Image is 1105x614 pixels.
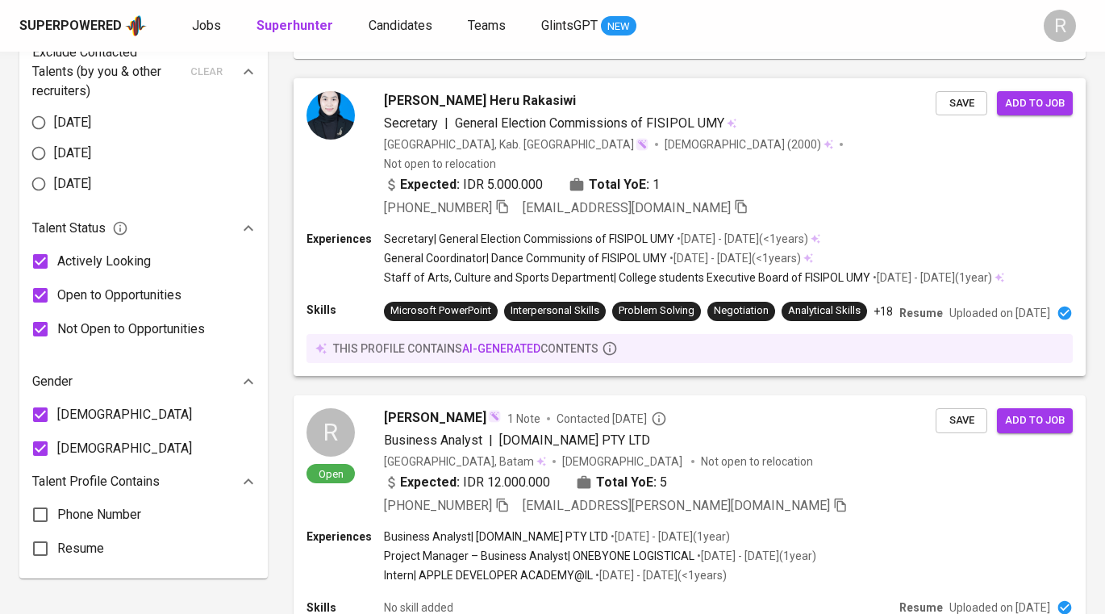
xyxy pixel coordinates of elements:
div: Talent Profile Contains [32,466,255,498]
svg: By Batam recruiter [651,411,667,427]
div: Negotiation [714,303,769,319]
div: Gender [32,365,255,398]
a: Superpoweredapp logo [19,14,147,38]
span: [DEMOGRAPHIC_DATA] [562,453,685,470]
p: • [DATE] - [DATE] ( 1 year ) [694,548,816,564]
div: R [1044,10,1076,42]
span: [PERSON_NAME] Heru Rakasiwi [384,91,576,111]
span: [DOMAIN_NAME] PTY LTD [499,432,650,448]
span: [PHONE_NUMBER] [384,200,492,215]
span: 1 Note [507,411,540,427]
span: [EMAIL_ADDRESS][DOMAIN_NAME] [523,200,731,215]
span: NEW [601,19,636,35]
p: Resume [899,305,943,321]
span: Candidates [369,18,432,33]
div: Analytical Skills [788,303,861,319]
p: Experiences [306,528,384,545]
span: [DEMOGRAPHIC_DATA] [665,136,787,152]
div: IDR 5.000.000 [384,175,543,194]
button: Add to job [997,408,1073,433]
div: [GEOGRAPHIC_DATA], Kab. [GEOGRAPHIC_DATA] [384,136,648,152]
p: Talent Profile Contains [32,472,160,491]
a: GlintsGPT NEW [541,16,636,36]
div: Talent Status [32,212,255,244]
div: Superpowered [19,17,122,36]
span: Add to job [1005,411,1065,430]
p: • [DATE] - [DATE] ( <1 years ) [593,567,727,583]
p: this profile contains contents [333,340,598,357]
span: [DATE] [54,144,91,163]
span: Talent Status [32,219,128,238]
span: 1 [653,175,660,194]
a: [PERSON_NAME] Heru RakasiwiSecretary|General Election Commissions of FISIPOL UMY[GEOGRAPHIC_DATA]... [294,78,1086,376]
span: Jobs [192,18,221,33]
p: • [DATE] - [DATE] ( <1 years ) [667,250,801,266]
span: Add to job [1005,94,1065,113]
button: Save [936,408,987,433]
button: Save [936,91,987,116]
span: Save [944,94,979,113]
div: R [306,408,355,457]
p: Project Manager – Business Analyst | ONEBYONE LOGISTICAL [384,548,694,564]
div: Exclude Contacted Talents (by you & other recruiters)clear [32,43,255,101]
p: Business Analyst | [DOMAIN_NAME] PTY LTD [384,528,608,545]
a: Teams [468,16,509,36]
span: | [489,431,493,450]
span: Contacted [DATE] [557,411,667,427]
a: Superhunter [256,16,336,36]
span: GlintsGPT [541,18,598,33]
img: app logo [125,14,147,38]
button: Add to job [997,91,1073,116]
img: 254c1b1c9e9777f0977d3064aa5e0283.jpg [306,91,355,140]
a: Candidates [369,16,436,36]
span: [PERSON_NAME] [384,408,486,428]
b: Total YoE: [596,473,657,492]
span: [PHONE_NUMBER] [384,498,492,513]
p: Not open to relocation [701,453,813,470]
span: Secretary [384,115,438,131]
span: General Election Commissions of FISIPOL UMY [455,115,724,131]
div: [GEOGRAPHIC_DATA], Batam [384,453,546,470]
span: [DEMOGRAPHIC_DATA] [57,439,192,458]
span: [EMAIL_ADDRESS][PERSON_NAME][DOMAIN_NAME] [523,498,830,513]
span: Teams [468,18,506,33]
p: Exclude Contacted Talents (by you & other recruiters) [32,43,181,101]
span: | [444,114,448,133]
span: [DATE] [54,113,91,132]
p: • [DATE] - [DATE] ( 1 year ) [870,269,992,286]
span: Actively Looking [57,252,151,271]
div: (2000) [665,136,833,152]
span: Open to Opportunities [57,286,181,305]
span: Phone Number [57,505,141,524]
a: Jobs [192,16,224,36]
p: • [DATE] - [DATE] ( 1 year ) [608,528,730,545]
span: [DEMOGRAPHIC_DATA] [57,405,192,424]
b: Superhunter [256,18,333,33]
p: Intern | APPLE DEVELOPER ACADEMY@IL [384,567,593,583]
p: +18 [874,303,893,320]
span: 5 [660,473,667,492]
span: Resume [57,539,104,558]
div: Interpersonal Skills [511,303,599,319]
img: magic_wand.svg [488,410,501,423]
p: General Coordinator | Dance Community of FISIPOL UMY [384,250,667,266]
div: Problem Solving [619,303,694,319]
span: AI-generated [462,342,540,355]
p: Skills [306,302,384,318]
span: [DATE] [54,174,91,194]
p: • [DATE] - [DATE] ( <1 years ) [674,231,808,247]
div: IDR 12.000.000 [384,473,550,492]
span: Business Analyst [384,432,482,448]
p: Staff of Arts, Culture and Sports Department | College students Executive Board of FISIPOL UMY [384,269,870,286]
img: magic_wand.svg [636,138,648,151]
b: Total YoE: [589,175,649,194]
b: Expected: [400,473,460,492]
div: Microsoft PowerPoint [390,303,491,319]
span: Save [944,411,979,430]
b: Expected: [400,175,460,194]
p: Not open to relocation [384,156,496,172]
span: Not Open to Opportunities [57,320,205,339]
p: Secretary | General Election Commissions of FISIPOL UMY [384,231,674,247]
span: Open [312,467,350,481]
p: Experiences [306,231,384,247]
